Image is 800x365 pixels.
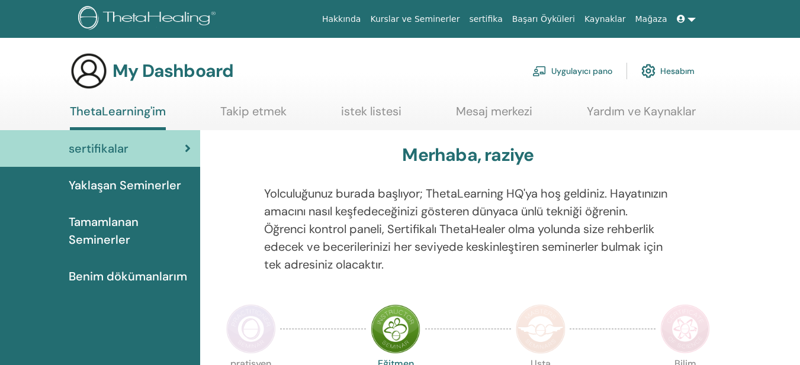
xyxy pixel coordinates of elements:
a: Hakkında [317,8,366,30]
span: Tamamlanan Seminerler [69,213,191,248]
p: Yolculuğunuz burada başlıyor; ThetaLearning HQ'ya hoş geldiniz. Hayatınızın amacını nasıl keşfede... [264,185,672,273]
span: Benim dökümanlarım [69,267,187,285]
a: Mesaj merkezi [456,104,532,127]
a: Takip etmek [220,104,287,127]
a: Kaynaklar [580,8,631,30]
img: chalkboard-teacher.svg [532,66,547,76]
a: ThetaLearning'im [70,104,166,130]
span: Yaklaşan Seminerler [69,176,181,194]
img: Practitioner [226,304,276,354]
a: Yardım ve Kaynaklar [587,104,696,127]
a: Kurslar ve Seminerler [365,8,464,30]
h3: My Dashboard [113,60,233,82]
a: Uygulayıcı pano [532,58,612,84]
img: Master [516,304,566,354]
a: Mağaza [630,8,672,30]
a: Hesabım [641,58,695,84]
img: logo.png [78,6,220,33]
img: Certificate of Science [660,304,710,354]
img: cog.svg [641,61,656,81]
a: istek listesi [341,104,401,127]
span: sertifikalar [69,140,128,157]
h3: Merhaba, raziye [402,144,534,166]
a: sertifika [464,8,507,30]
img: generic-user-icon.jpg [70,52,108,90]
img: Instructor [371,304,420,354]
a: Başarı Öyküleri [507,8,580,30]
